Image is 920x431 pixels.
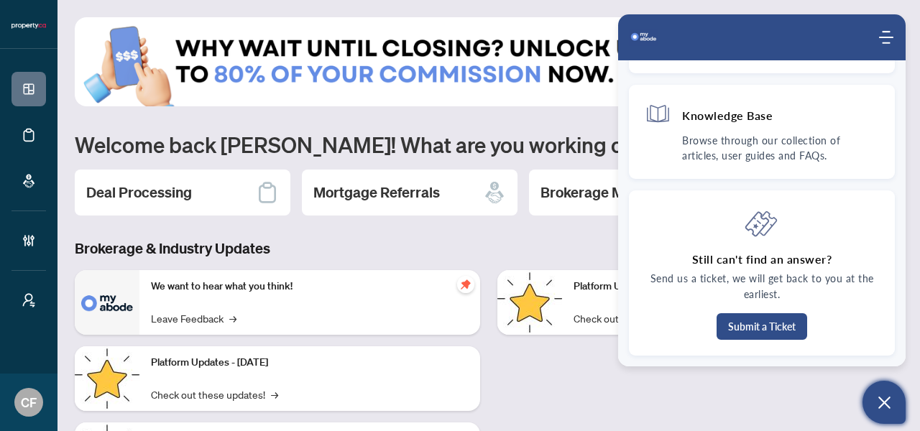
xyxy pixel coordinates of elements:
[151,310,236,326] a: Leave Feedback→
[11,22,46,30] img: logo
[629,23,658,52] img: logo
[22,293,36,307] span: user-switch
[629,23,658,52] span: Company logo
[692,251,832,267] h4: Still can't find an answer?
[574,279,891,295] p: Platform Updates - [DATE]
[457,276,474,293] span: pushpin
[75,131,903,158] h1: Welcome back [PERSON_NAME]! What are you working on [DATE]?
[75,238,903,259] h3: Brokerage & Industry Updates
[151,279,469,295] p: We want to hear what you think!
[574,310,701,326] a: Check out these updates!→
[151,355,469,371] p: Platform Updates - [DATE]
[75,346,139,411] img: Platform Updates - September 16, 2025
[682,133,879,163] p: Browse through our collection of articles, user guides and FAQs.
[645,271,879,302] p: Send us a ticket, we will get back to you at the earliest.
[717,313,807,340] button: Submit a Ticket
[271,386,278,402] span: →
[313,182,440,203] h2: Mortgage Referrals
[629,85,895,179] div: Knowledge BaseBrowse through our collection of articles, user guides and FAQs.
[497,270,562,335] img: Platform Updates - June 23, 2025
[86,182,192,203] h2: Deal Processing
[862,381,906,424] button: Open asap
[151,386,278,402] a: Check out these updates!→
[229,310,236,326] span: →
[682,108,773,123] h4: Knowledge Base
[75,17,892,106] img: Slide 2
[540,182,698,203] h2: Brokerage Management
[21,392,37,412] span: CF
[75,270,139,335] img: We want to hear what you think!
[877,30,895,45] div: Modules Menu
